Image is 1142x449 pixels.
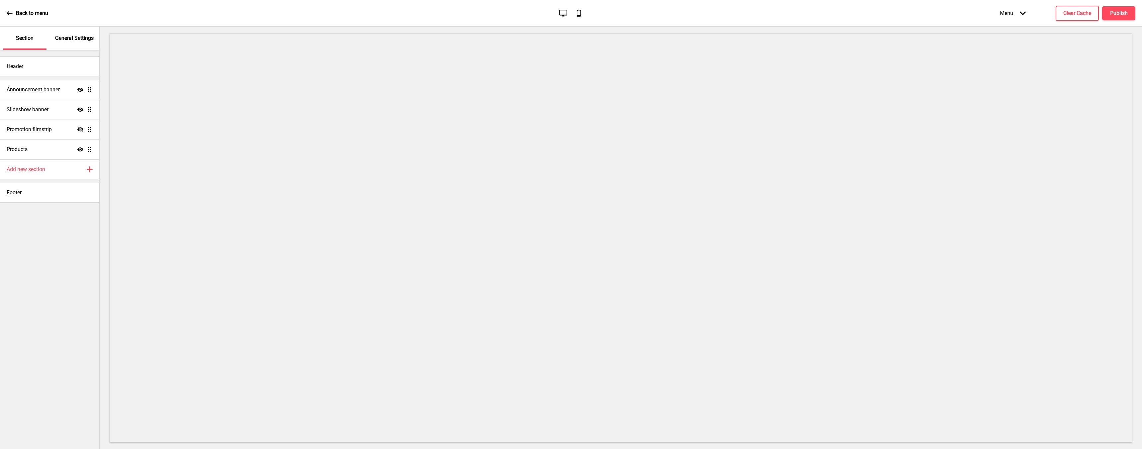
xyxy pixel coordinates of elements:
h4: Promotion filmstrip [7,126,52,133]
h4: Announcement banner [7,86,60,93]
h4: Publish [1110,10,1128,17]
div: Menu [993,3,1032,23]
h4: Clear Cache [1063,10,1091,17]
h4: Add new section [7,166,45,173]
p: General Settings [55,35,94,42]
a: Back to menu [7,4,48,22]
button: Publish [1102,6,1135,20]
h4: Footer [7,189,22,196]
h4: Header [7,63,23,70]
h4: Products [7,146,28,153]
p: Section [16,35,34,42]
p: Back to menu [16,10,48,17]
h4: Slideshow banner [7,106,48,113]
button: Clear Cache [1056,6,1099,21]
